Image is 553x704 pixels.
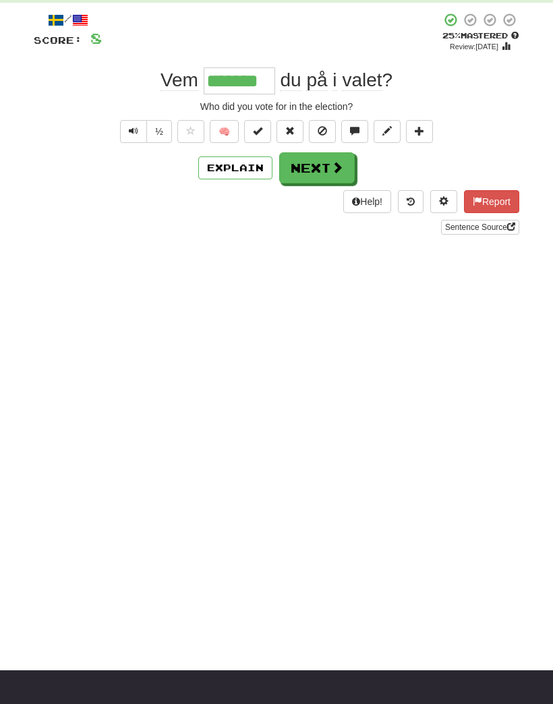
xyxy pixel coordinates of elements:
[276,120,303,143] button: Reset to 0% Mastered (alt+r)
[306,69,327,91] span: på
[34,100,519,113] div: Who did you vote for in the election?
[198,156,272,179] button: Explain
[210,120,239,143] button: 🧠
[279,152,355,183] button: Next
[90,30,102,47] span: 8
[374,120,401,143] button: Edit sentence (alt+d)
[464,190,519,213] button: Report
[398,190,424,213] button: Round history (alt+y)
[332,69,337,91] span: i
[275,69,392,91] span: ?
[450,42,498,51] small: Review: [DATE]
[442,31,461,40] span: 25 %
[342,69,382,91] span: valet
[120,120,147,143] button: Play sentence audio (ctl+space)
[343,190,391,213] button: Help!
[34,34,82,46] span: Score:
[280,69,301,91] span: du
[117,120,172,143] div: Text-to-speech controls
[244,120,271,143] button: Set this sentence to 100% Mastered (alt+m)
[34,12,102,29] div: /
[146,120,172,143] button: ½
[177,120,204,143] button: Favorite sentence (alt+f)
[441,30,519,41] div: Mastered
[309,120,336,143] button: Ignore sentence (alt+i)
[341,120,368,143] button: Discuss sentence (alt+u)
[161,69,198,91] span: Vem
[441,220,519,235] a: Sentence Source
[406,120,433,143] button: Add to collection (alt+a)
